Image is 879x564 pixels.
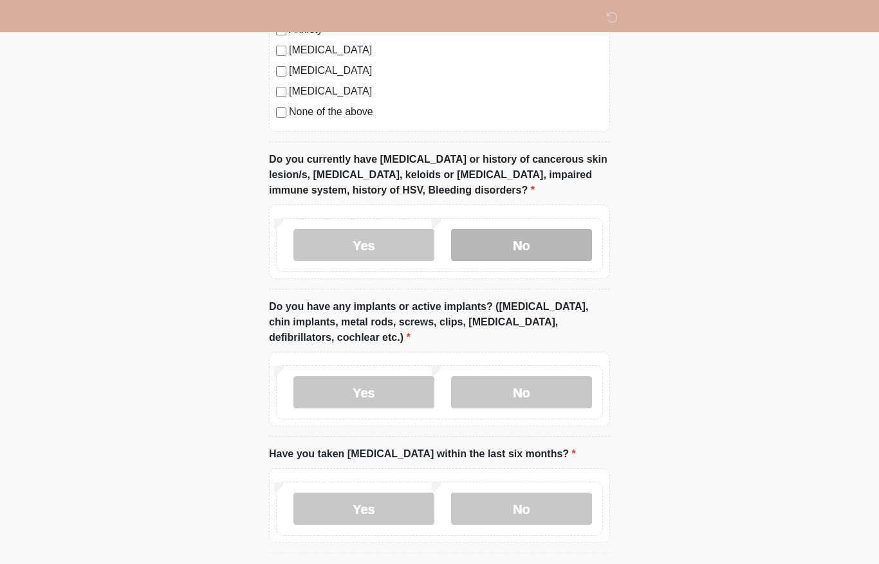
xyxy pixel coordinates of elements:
[269,299,610,345] label: Do you have any implants or active implants? ([MEDICAL_DATA], chin implants, metal rods, screws, ...
[276,107,286,118] input: None of the above
[276,87,286,97] input: [MEDICAL_DATA]
[276,46,286,56] input: [MEDICAL_DATA]
[451,229,592,261] label: No
[276,66,286,77] input: [MEDICAL_DATA]
[293,493,434,525] label: Yes
[293,376,434,408] label: Yes
[269,446,576,462] label: Have you taken [MEDICAL_DATA] within the last six months?
[289,63,603,78] label: [MEDICAL_DATA]
[289,104,603,120] label: None of the above
[451,493,592,525] label: No
[256,10,273,26] img: DM Studio Logo
[289,42,603,58] label: [MEDICAL_DATA]
[451,376,592,408] label: No
[269,152,610,198] label: Do you currently have [MEDICAL_DATA] or history of cancerous skin lesion/s, [MEDICAL_DATA], keloi...
[289,84,603,99] label: [MEDICAL_DATA]
[293,229,434,261] label: Yes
